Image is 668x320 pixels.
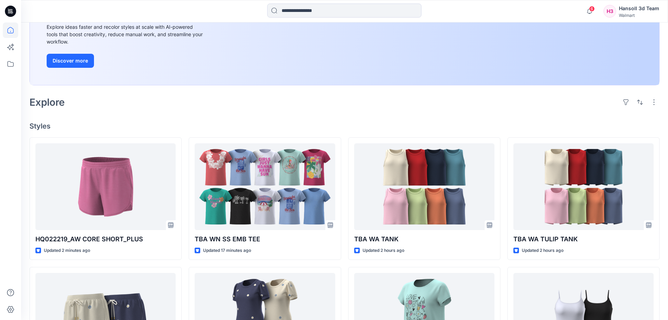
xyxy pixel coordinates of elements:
button: Discover more [47,54,94,68]
p: Updated 2 hours ago [522,247,564,254]
p: TBA WA TANK [354,234,494,244]
div: H3 [603,5,616,18]
h4: Styles [29,122,660,130]
a: TBA WA TANK [354,143,494,230]
div: Hansoll 3d Team [619,4,659,13]
p: HQ022219_AW CORE SHORT_PLUS [35,234,176,244]
a: TBA WN SS EMB TEE [195,143,335,230]
a: HQ022219_AW CORE SHORT_PLUS [35,143,176,230]
p: Updated 2 minutes ago [44,247,90,254]
a: TBA WA TULIP TANK [513,143,654,230]
p: Updated 2 hours ago [363,247,404,254]
a: Discover more [47,54,204,68]
h2: Explore [29,97,65,108]
p: TBA WA TULIP TANK [513,234,654,244]
p: TBA WN SS EMB TEE [195,234,335,244]
p: Updated 17 minutes ago [203,247,251,254]
div: Walmart [619,13,659,18]
span: 6 [589,6,595,12]
div: Explore ideas faster and recolor styles at scale with AI-powered tools that boost creativity, red... [47,23,204,45]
